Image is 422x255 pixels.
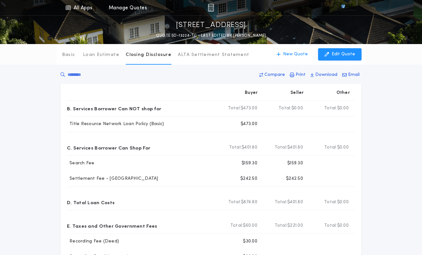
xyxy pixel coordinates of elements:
b: Total: [228,105,241,112]
b: Total: [279,105,291,112]
button: Email [340,69,362,81]
b: Total: [275,144,288,151]
span: $60.00 [243,223,257,229]
span: $221.00 [287,223,303,229]
p: New Quote [283,51,308,58]
button: Print [288,69,307,81]
b: Total: [275,199,288,205]
p: $242.50 [286,176,303,182]
p: B. Services Borrower Can NOT shop for [67,103,161,114]
span: $0.00 [337,144,349,151]
p: Recording Fee (Deed) [67,238,119,245]
p: ALTA Settlement Statement [178,52,249,58]
b: Total: [324,223,337,229]
p: $30.00 [243,238,257,245]
b: Total: [275,223,288,229]
img: img [208,4,214,12]
b: Total: [228,199,241,205]
p: E. Taxes and Other Government Fees [67,221,157,231]
b: Total: [229,144,242,151]
p: Closing Disclosure [126,52,171,58]
p: $159.30 [242,160,257,167]
p: Compare [264,72,285,78]
p: Title Resource Network Loan Policy (Basic) [67,121,164,127]
p: $473.00 [241,121,257,127]
span: $401.80 [287,199,303,205]
p: Search Fee [67,160,95,167]
button: New Quote [270,48,314,60]
p: QUOTE SD-13228-TC - LAST EDITED BY [PERSON_NAME] [156,32,266,39]
p: Edit Quote [332,51,355,58]
p: Download [315,72,337,78]
button: Compare [257,69,287,81]
button: Edit Quote [318,48,362,60]
p: Other [336,90,350,96]
span: $401.80 [242,144,257,151]
p: $159.30 [287,160,303,167]
p: D. Total Loan Costs [67,197,115,207]
span: $401.80 [287,144,303,151]
p: Buyer [245,90,258,96]
p: Settlement Fee - [GEOGRAPHIC_DATA] [67,176,158,182]
b: Total: [324,105,337,112]
p: Email [348,72,360,78]
span: $0.00 [337,105,349,112]
span: $0.00 [337,199,349,205]
span: $0.00 [291,105,303,112]
span: $874.80 [241,199,257,205]
p: Seller [290,90,304,96]
p: C. Services Borrower Can Shop For [67,142,150,153]
p: Print [296,72,306,78]
p: Loan Estimate [83,52,119,58]
span: $473.00 [241,105,257,112]
p: Basic [62,52,75,58]
b: Total: [324,199,337,205]
p: $242.50 [240,176,257,182]
p: [STREET_ADDRESS] [176,20,246,31]
b: Total: [230,223,243,229]
b: Total: [324,144,337,151]
span: $0.00 [337,223,349,229]
button: Download [308,69,339,81]
img: vs-icon [330,5,357,11]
